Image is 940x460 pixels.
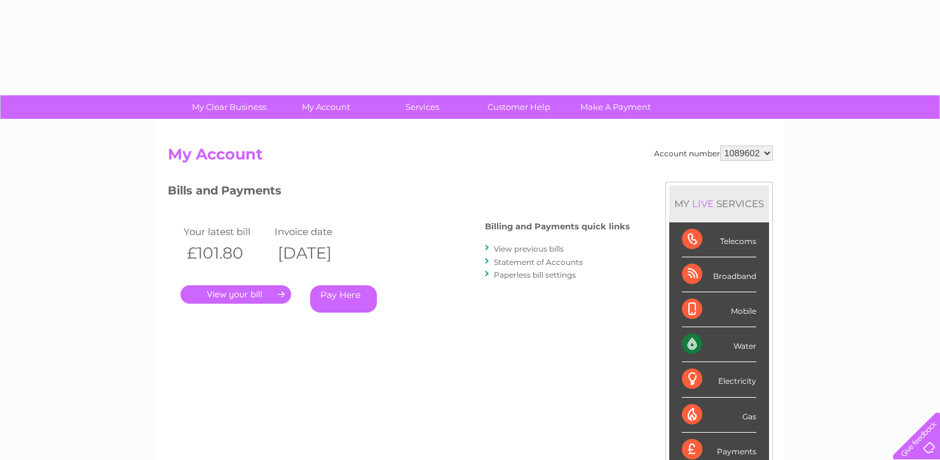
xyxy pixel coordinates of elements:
a: Customer Help [467,95,571,119]
a: Services [370,95,475,119]
a: My Account [273,95,378,119]
div: MY SERVICES [669,186,769,222]
a: . [181,285,291,304]
h4: Billing and Payments quick links [485,222,630,231]
a: Paperless bill settings [494,270,576,280]
h3: Bills and Payments [168,182,630,204]
td: Your latest bill [181,223,272,240]
div: Account number [654,145,773,161]
a: My Clear Business [177,95,282,119]
div: Mobile [682,292,756,327]
div: Electricity [682,362,756,397]
th: £101.80 [181,240,272,266]
div: Water [682,327,756,362]
a: View previous bills [494,244,564,254]
div: Telecoms [682,222,756,257]
a: Statement of Accounts [494,257,583,267]
div: LIVE [690,198,716,210]
th: [DATE] [271,240,363,266]
a: Make A Payment [563,95,668,119]
a: Pay Here [310,285,377,313]
div: Gas [682,398,756,433]
td: Invoice date [271,223,363,240]
h2: My Account [168,145,773,170]
div: Broadband [682,257,756,292]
